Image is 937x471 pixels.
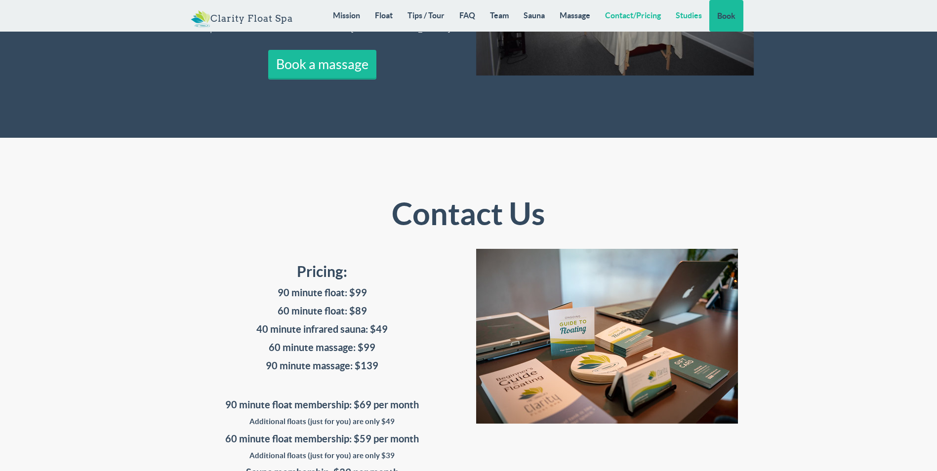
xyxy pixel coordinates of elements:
[183,264,461,280] h3: Pricing:
[183,452,461,460] h5: Additional floats (just for you) are only $39
[183,324,461,335] h4: 40 minute infrared sauna: $49
[183,342,461,353] h4: 60 minute massage: $99
[183,418,461,426] h5: Additional floats (just for you) are only $49
[183,287,461,298] h4: 90 minute float: $99
[183,433,461,444] h4: 60 minute float membership: $59 per month
[183,360,461,371] h4: 90 minute massage: $139
[329,197,608,231] h2: Contact Us
[268,50,376,79] a: Book a massage
[183,306,461,316] h4: 60 minute float: $89
[183,399,461,410] h4: 90 minute float membership: $69 per month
